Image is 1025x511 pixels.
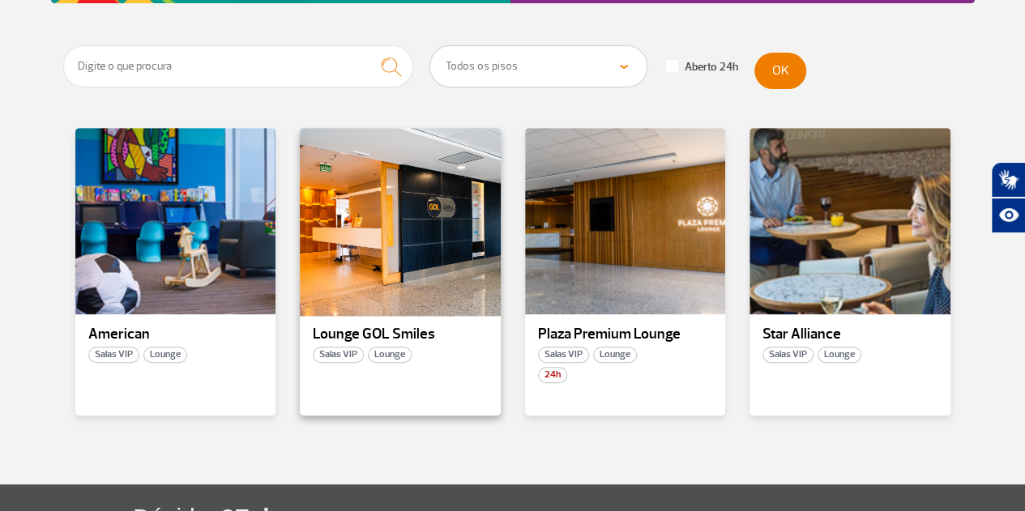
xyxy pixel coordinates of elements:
[666,60,738,75] label: Aberto 24h
[754,53,806,89] button: OK
[143,347,187,363] span: Lounge
[991,162,1025,233] div: Plugin de acessibilidade da Hand Talk.
[593,347,637,363] span: Lounge
[88,347,139,363] span: Salas VIP
[313,326,488,343] p: Lounge GOL Smiles
[991,198,1025,233] button: Abrir recursos assistivos.
[313,347,364,363] span: Salas VIP
[368,347,412,363] span: Lounge
[538,326,713,343] p: Plaza Premium Lounge
[762,326,937,343] p: Star Alliance
[762,347,814,363] span: Salas VIP
[63,45,414,87] input: Digite o que procura
[538,347,589,363] span: Salas VIP
[538,367,567,383] span: 24h
[818,347,861,363] span: Lounge
[991,162,1025,198] button: Abrir tradutor de língua de sinais.
[88,326,263,343] p: American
